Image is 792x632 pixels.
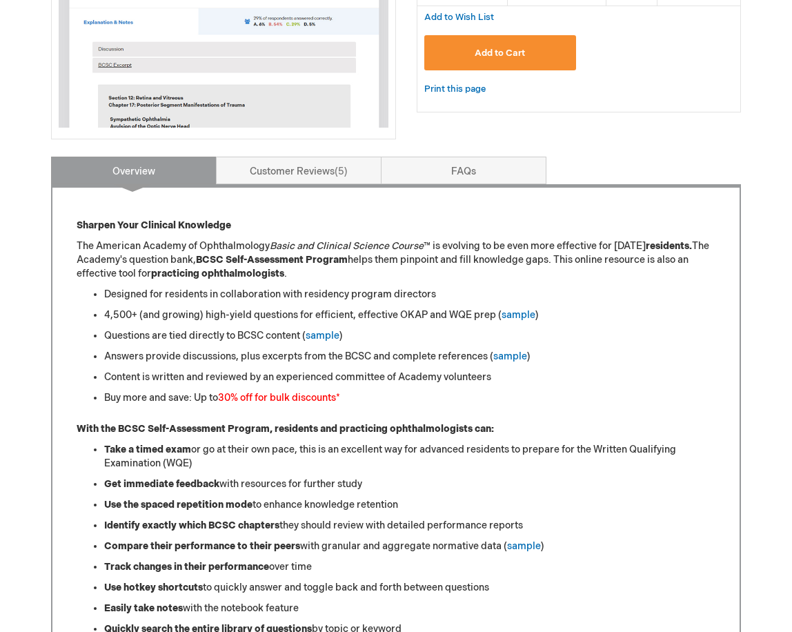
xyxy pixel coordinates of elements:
li: with the notebook feature [104,602,715,615]
li: Questions are tied directly to BCSC content ( ) [104,329,715,343]
li: they should review with detailed performance reports [104,519,715,533]
a: Overview [51,157,217,184]
li: to enhance knowledge retention [104,498,715,512]
li: Answers provide discussions, plus excerpts from the BCSC and complete references ( ) [104,350,715,364]
strong: practicing ophthalmologists [151,268,284,279]
span: Add to Wish List [424,12,494,23]
strong: Get immediate feedback [104,478,219,490]
a: Print this page [424,81,486,98]
li: Designed for residents in collaboration with residency program directors [104,288,715,302]
li: over time [104,560,715,574]
li: Content is written and reviewed by an experienced committee of Academy volunteers [104,371,715,384]
li: with resources for further study [104,477,715,491]
strong: With the BCSC Self-Assessment Program, residents and practicing ophthalmologists can: [77,423,494,435]
a: sample [306,330,339,342]
li: or go at their own pace, this is an excellent way for advanced residents to prepare for the Writt... [104,443,715,471]
strong: Use hotkey shortcuts [104,582,203,593]
a: sample [507,540,541,552]
a: sample [493,350,527,362]
li: 4,500+ (and growing) high-yield questions for efficient, effective OKAP and WQE prep ( ) [104,308,715,322]
span: 5 [335,166,348,177]
p: The American Academy of Ophthalmology ™ is evolving to be even more effective for [DATE] The Acad... [77,239,715,281]
li: Buy more and save: Up to [104,391,715,405]
em: Basic and Clinical Science Course [270,240,424,252]
strong: BCSC Self-Assessment Program [196,254,348,266]
strong: Track changes in their performance [104,561,269,573]
strong: Sharpen Your Clinical Knowledge [77,219,231,231]
strong: Easily take notes [104,602,183,614]
span: Add to Cart [475,48,525,59]
strong: Take a timed exam [104,444,191,455]
a: Add to Wish List [424,11,494,23]
font: 30% off for bulk discounts [218,392,336,404]
a: sample [502,309,535,321]
li: with granular and aggregate normative data ( ) [104,540,715,553]
strong: residents. [646,240,692,252]
li: to quickly answer and toggle back and forth between questions [104,581,715,595]
strong: Compare their performance to their peers [104,540,300,552]
a: FAQs [381,157,546,184]
button: Add to Cart [424,35,576,70]
strong: Identify exactly which BCSC chapters [104,520,279,531]
strong: Use the spaced repetition mode [104,499,253,511]
a: Customer Reviews5 [216,157,382,184]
